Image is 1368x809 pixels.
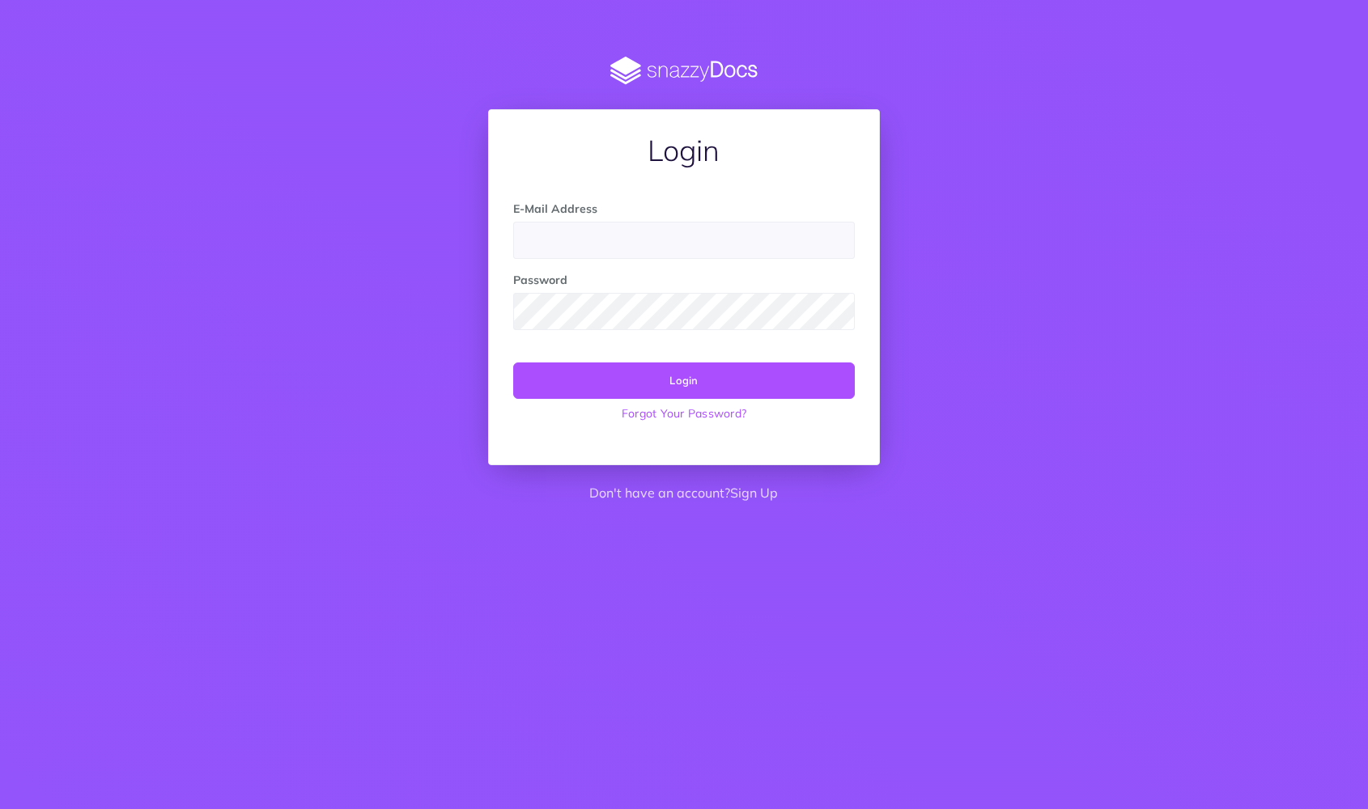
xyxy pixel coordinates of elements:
[488,57,879,85] img: SnazzyDocs Logo
[513,271,567,289] label: Password
[513,399,854,428] a: Forgot Your Password?
[513,362,854,398] button: Login
[730,485,778,501] a: Sign Up
[513,200,597,218] label: E-Mail Address
[488,483,879,504] p: Don't have an account?
[513,134,854,167] h1: Login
